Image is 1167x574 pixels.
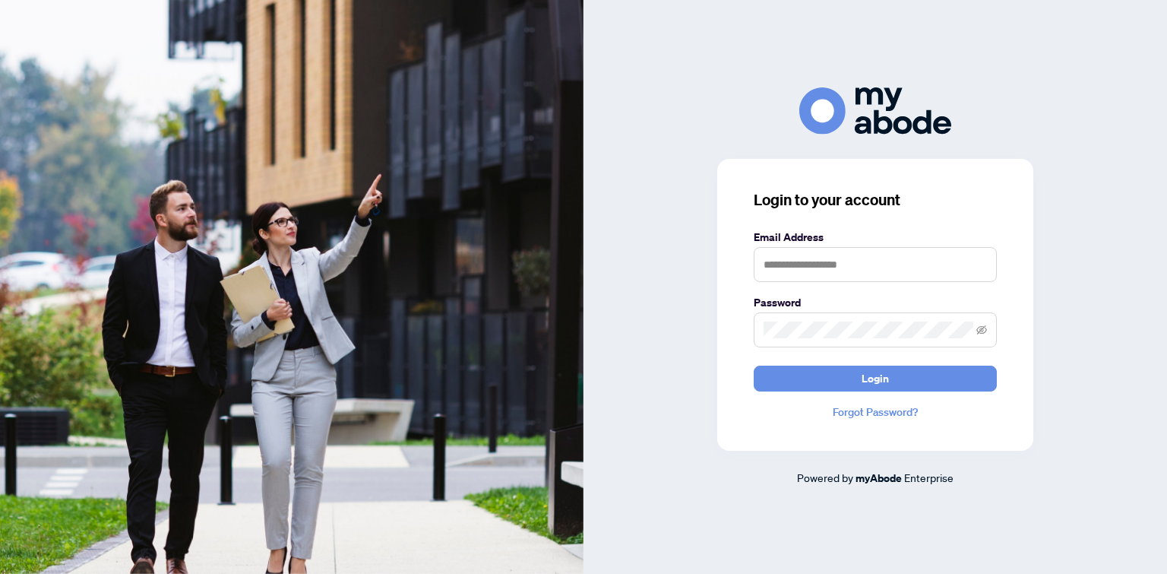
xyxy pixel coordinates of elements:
h3: Login to your account [754,189,997,211]
label: Password [754,294,997,311]
button: Login [754,366,997,392]
span: eye-invisible [976,325,987,335]
label: Email Address [754,229,997,246]
span: Enterprise [904,471,954,484]
span: Login [862,366,889,391]
a: myAbode [855,470,902,487]
span: Powered by [797,471,853,484]
a: Forgot Password? [754,404,997,420]
img: ma-logo [799,87,951,134]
